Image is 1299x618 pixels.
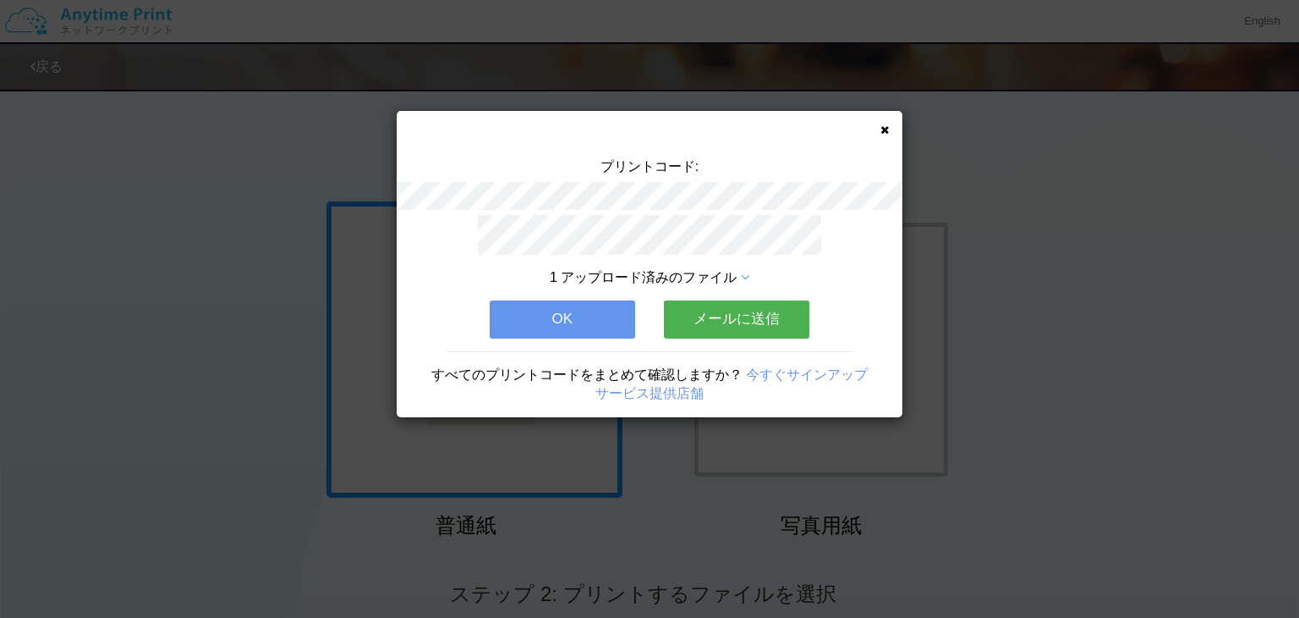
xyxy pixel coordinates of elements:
[746,367,868,382] a: 今すぐサインアップ
[431,367,743,382] span: すべてのプリントコードをまとめて確認しますか？
[550,270,737,284] span: 1 アップロード済みのファイル
[490,301,635,338] button: OK
[595,386,704,400] a: サービス提供店舗
[664,301,809,338] button: メールに送信
[600,159,699,174] span: プリントコード:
